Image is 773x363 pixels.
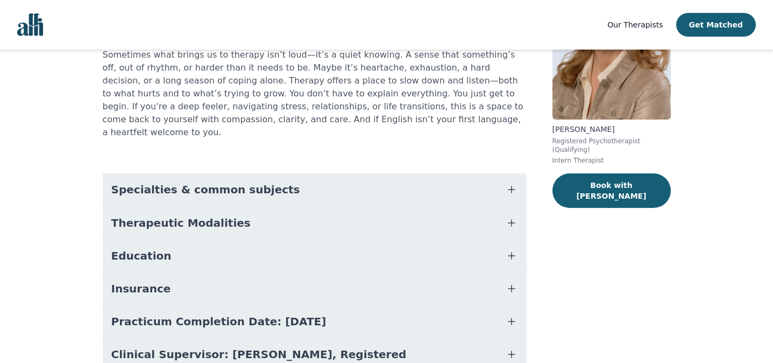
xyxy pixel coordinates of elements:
[103,273,527,305] button: Insurance
[552,137,671,154] p: Registered Psychotherapist (Qualifying)
[676,13,756,37] button: Get Matched
[103,48,527,139] p: Sometimes what brings us to therapy isn’t loud—it’s a quiet knowing. A sense that something’s off...
[111,215,251,231] span: Therapeutic Modalities
[552,173,671,208] button: Book with [PERSON_NAME]
[111,314,327,329] span: Practicum Completion Date: [DATE]
[552,156,671,165] p: Intern Therapist
[103,305,527,338] button: Practicum Completion Date: [DATE]
[103,240,527,272] button: Education
[103,207,527,239] button: Therapeutic Modalities
[111,281,171,296] span: Insurance
[607,18,663,31] a: Our Therapists
[552,124,671,135] p: [PERSON_NAME]
[103,173,527,206] button: Specialties & common subjects
[111,248,172,263] span: Education
[17,13,43,36] img: alli logo
[607,20,663,29] span: Our Therapists
[111,182,300,197] span: Specialties & common subjects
